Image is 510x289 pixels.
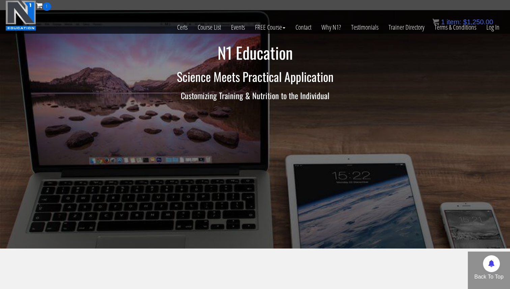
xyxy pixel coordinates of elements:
a: Certs [172,11,193,44]
p: Back To Top [468,273,510,281]
span: 1 [42,2,51,11]
img: n1-education [5,0,36,31]
img: icon11.png [432,19,439,25]
span: item: [447,18,461,26]
a: Events [226,11,250,44]
h3: Customizing Training & Nutrition to the Individual [58,91,452,100]
a: 1 item: $1,250.00 [432,18,493,26]
a: Testimonials [346,11,384,44]
h1: N1 Education [58,44,452,62]
a: 1 [36,1,51,10]
a: Log In [481,11,505,44]
span: $ [463,18,467,26]
a: FREE Course [250,11,290,44]
a: Contact [290,11,316,44]
bdi: 1,250.00 [463,18,493,26]
span: 1 [441,18,445,26]
h2: Science Meets Practical Application [58,70,452,83]
a: Trainer Directory [384,11,429,44]
a: Why N1? [316,11,346,44]
a: Terms & Conditions [429,11,481,44]
a: Course List [193,11,226,44]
